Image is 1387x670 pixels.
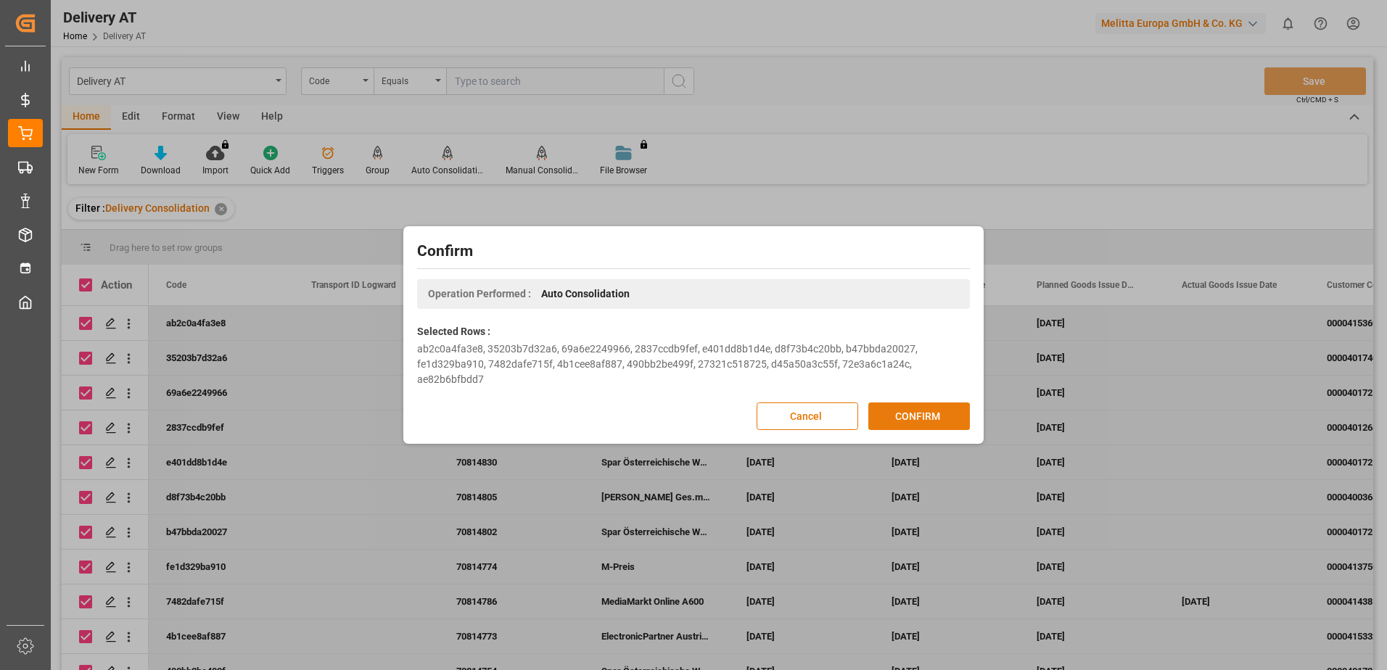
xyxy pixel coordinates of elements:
[417,240,970,263] h2: Confirm
[757,402,858,430] button: Cancel
[428,286,531,302] span: Operation Performed :
[541,286,630,302] span: Auto Consolidation
[417,324,490,339] label: Selected Rows :
[868,402,970,430] button: CONFIRM
[417,342,970,387] div: ab2c0a4fa3e8, 35203b7d32a6, 69a6e2249966, 2837ccdb9fef, e401dd8b1d4e, d8f73b4c20bb, b47bbda20027,...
